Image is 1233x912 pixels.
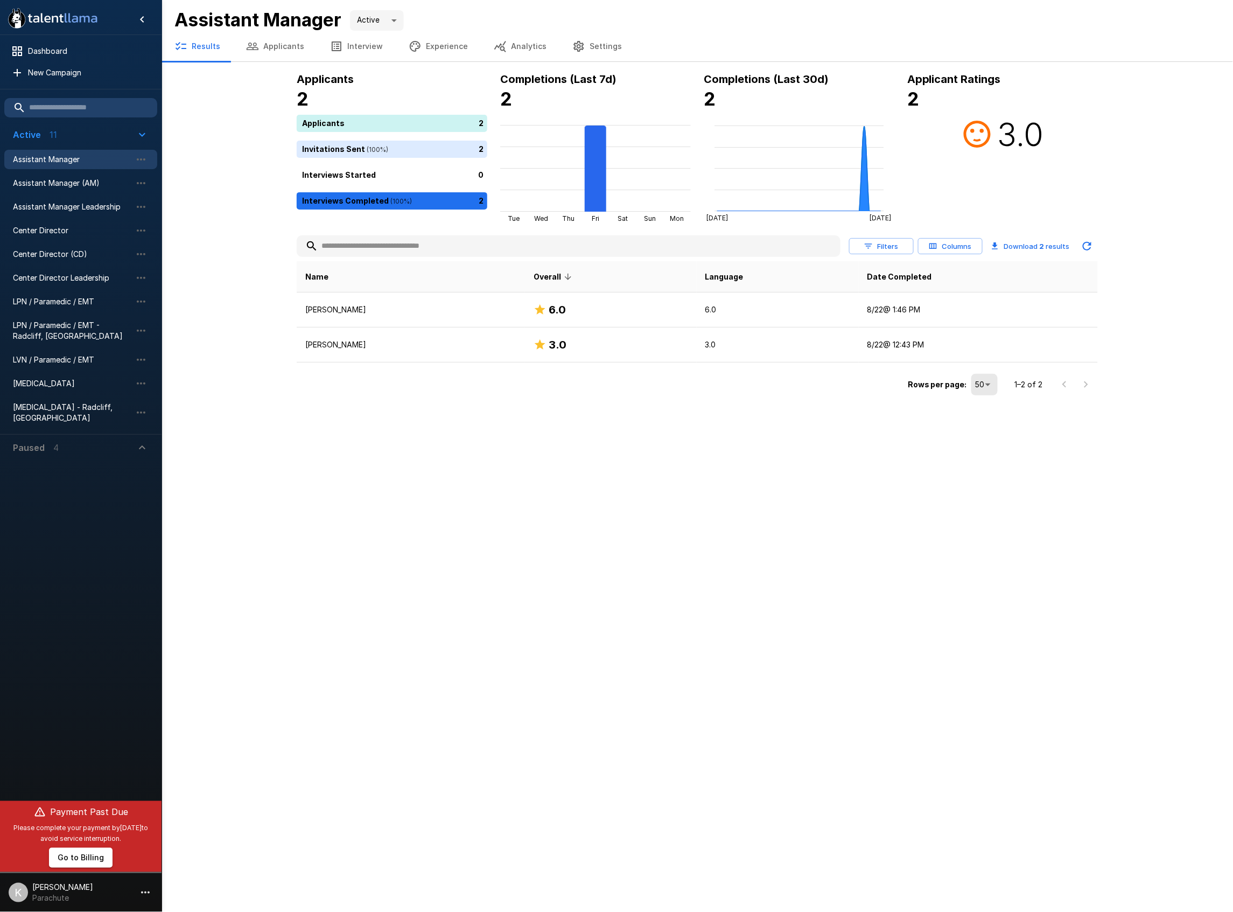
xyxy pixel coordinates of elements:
[618,214,628,222] tspan: Sat
[1040,242,1045,250] b: 2
[350,10,404,31] div: Active
[479,117,484,129] p: 2
[644,214,656,222] tspan: Sun
[705,339,850,350] p: 3.0
[704,88,716,110] b: 2
[562,214,575,222] tspan: Thu
[479,195,484,206] p: 2
[706,214,728,222] tspan: [DATE]
[867,270,932,283] span: Date Completed
[162,31,233,61] button: Results
[705,304,850,315] p: 6.0
[859,293,1098,328] td: 8/22 @ 1:46 PM
[305,339,516,350] p: [PERSON_NAME]
[549,336,566,353] h6: 3.0
[859,328,1098,363] td: 8/22 @ 12:43 PM
[549,301,566,318] h6: 6.0
[849,238,914,255] button: Filters
[705,270,744,283] span: Language
[1015,379,1043,390] p: 1–2 of 2
[500,88,512,110] b: 2
[297,88,309,110] b: 2
[670,214,684,222] tspan: Mon
[297,73,354,86] b: Applicants
[870,214,892,222] tspan: [DATE]
[534,214,548,222] tspan: Wed
[987,235,1074,257] button: Download 2 results
[918,238,983,255] button: Columns
[317,31,396,61] button: Interview
[704,73,829,86] b: Completions (Last 30d)
[971,374,998,395] div: 50
[396,31,481,61] button: Experience
[305,304,516,315] p: [PERSON_NAME]
[305,270,328,283] span: Name
[233,31,317,61] button: Applicants
[500,73,616,86] b: Completions (Last 7d)
[479,143,484,155] p: 2
[508,214,520,222] tspan: Tue
[908,379,967,390] p: Rows per page:
[998,115,1044,154] h2: 3.0
[559,31,635,61] button: Settings
[478,169,484,180] p: 0
[534,270,575,283] span: Overall
[907,88,919,110] b: 2
[174,9,341,31] b: Assistant Manager
[907,73,1001,86] b: Applicant Ratings
[481,31,559,61] button: Analytics
[592,214,599,222] tspan: Fri
[1076,235,1098,257] button: Updated Today - 10:59 AM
